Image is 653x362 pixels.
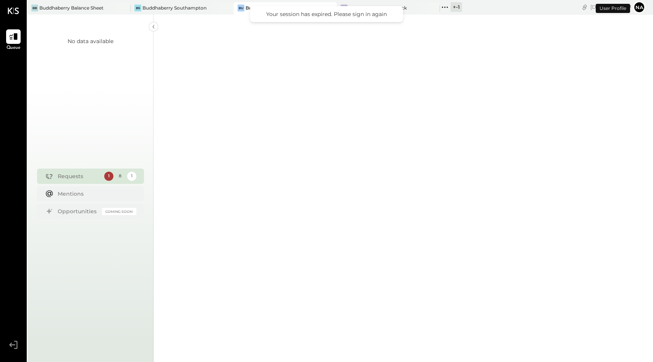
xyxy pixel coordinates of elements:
[116,172,125,181] div: 8
[102,208,136,215] div: Coming Soon
[258,11,395,18] div: Your session has expired. Please sign in again
[0,29,26,51] a: Queue
[58,208,98,215] div: Opportunities
[581,3,588,11] div: copy link
[104,172,113,181] div: 1
[238,5,244,11] div: Bu
[451,2,462,12] div: + -1
[134,5,141,11] div: BS
[142,5,207,11] div: Buddhaberry Southampton
[68,37,113,45] div: No data available
[246,5,276,11] div: Buddhaberry
[596,4,630,13] div: User Profile
[58,190,133,198] div: Mentions
[590,3,631,11] div: [DATE]
[31,5,38,11] div: BB
[6,45,21,51] span: Queue
[58,172,100,180] div: Requests
[341,5,348,11] div: BF
[127,172,136,181] div: 1
[39,5,103,11] div: Buddhaberry Balance Sheet
[349,5,407,11] div: Buddhaberry Food Truck
[633,1,645,13] button: na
